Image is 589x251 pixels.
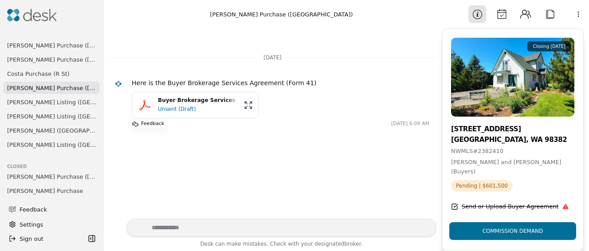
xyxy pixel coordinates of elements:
[391,120,429,128] time: [DATE] 6:09 AM
[132,92,259,118] button: Buyer Brokerage Services Agreement - [STREET_ADDRESS]pdfUnsent (Draft)
[158,96,239,105] div: Buyer Brokerage Services Agreement - [STREET_ADDRESS]pdf
[451,159,562,175] span: [PERSON_NAME] and [PERSON_NAME] (Buyers)
[4,201,96,217] button: Feedback
[451,180,513,192] span: Pending | $601,500
[158,105,239,114] div: Unsent (Draft)
[7,41,96,50] span: [PERSON_NAME] Purchase ([GEOGRAPHIC_DATA])
[7,126,96,135] span: [PERSON_NAME] ([GEOGRAPHIC_DATA])
[20,205,91,214] span: Feedback
[126,239,436,251] div: Desk can make mistakes. Check with your broker.
[7,98,96,107] span: [PERSON_NAME] Listing ([GEOGRAPHIC_DATA])
[20,220,43,229] span: Settings
[141,120,164,129] p: Feedback
[7,69,70,78] span: Costa Purchase (R St)
[475,216,550,246] div: Commission Demand
[7,163,96,170] div: Closed
[7,55,96,64] span: [PERSON_NAME] Purchase ([PERSON_NAME][GEOGRAPHIC_DATA])
[451,147,574,156] div: NWMLS # 2382410
[7,140,96,149] span: [PERSON_NAME] Listing ([GEOGRAPHIC_DATA])
[126,219,436,237] textarea: Write your prompt here
[314,241,344,247] span: designated
[449,222,576,240] button: Commission Demand
[451,124,574,134] div: [STREET_ADDRESS]
[7,172,96,181] span: [PERSON_NAME] Purchase ([US_STATE] Rd)
[527,41,571,51] div: Closing [DATE]
[7,9,57,21] img: Desk
[7,83,96,93] span: [PERSON_NAME] Purchase ([GEOGRAPHIC_DATA])
[462,202,569,212] div: Send or Upload Buyer Agreement
[132,78,429,88] div: Here is the Buyer Brokerage Services Agreement (Form 41)
[210,10,353,19] div: [PERSON_NAME] Purchase ([GEOGRAPHIC_DATA])
[115,80,122,88] img: Desk
[5,231,86,246] button: Sign out
[451,38,574,117] img: Property
[7,186,83,196] span: [PERSON_NAME] Purchase
[451,134,574,145] div: [GEOGRAPHIC_DATA], WA 98382
[260,53,285,62] span: [DATE]
[20,234,43,243] span: Sign out
[7,112,96,121] span: [PERSON_NAME] Listing ([GEOGRAPHIC_DATA])
[5,217,98,231] button: Settings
